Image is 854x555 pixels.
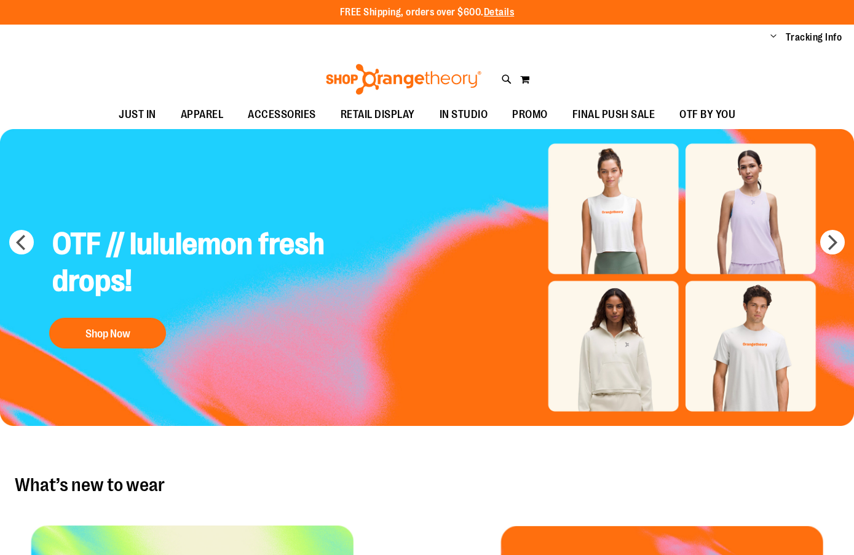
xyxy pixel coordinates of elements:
a: Details [484,7,515,18]
span: APPAREL [181,101,224,128]
span: RETAIL DISPLAY [341,101,415,128]
span: OTF BY YOU [679,101,735,128]
a: OTF // lululemon fresh drops! Shop Now [43,216,334,355]
span: FINAL PUSH SALE [572,101,655,128]
h2: What’s new to wear [15,475,839,495]
p: FREE Shipping, orders over $600. [340,6,515,20]
button: prev [9,230,34,254]
img: Shop Orangetheory [324,64,483,95]
button: Shop Now [49,318,166,348]
span: ACCESSORIES [248,101,316,128]
span: JUST IN [119,101,156,128]
span: IN STUDIO [440,101,488,128]
a: Tracking Info [786,31,842,44]
button: next [820,230,845,254]
span: PROMO [512,101,548,128]
h2: OTF // lululemon fresh drops! [43,216,334,312]
button: Account menu [770,31,777,44]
